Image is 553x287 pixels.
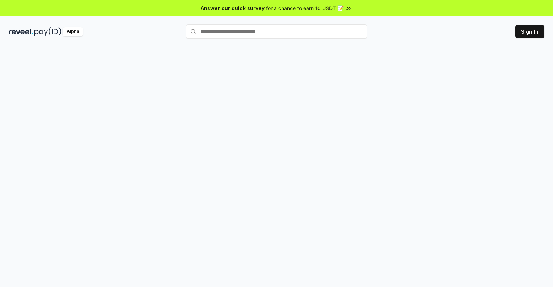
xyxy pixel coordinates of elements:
[515,25,544,38] button: Sign In
[9,27,33,36] img: reveel_dark
[63,27,83,36] div: Alpha
[266,4,344,12] span: for a chance to earn 10 USDT 📝
[201,4,265,12] span: Answer our quick survey
[34,27,61,36] img: pay_id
